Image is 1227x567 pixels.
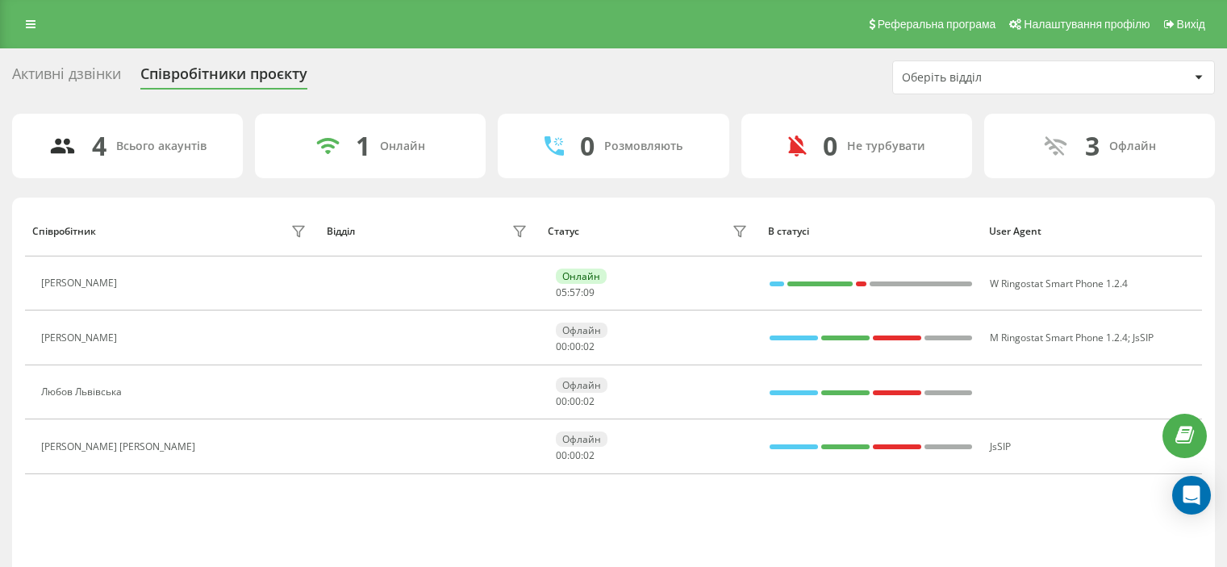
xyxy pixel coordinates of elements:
[1109,140,1156,153] div: Офлайн
[556,450,595,461] div: : :
[556,323,607,338] div: Офлайн
[583,286,595,299] span: 09
[990,331,1128,344] span: M Ringostat Smart Phone 1.2.4
[990,440,1011,453] span: JsSIP
[604,140,682,153] div: Розмовляють
[570,340,581,353] span: 00
[116,140,207,153] div: Всього акаунтів
[1133,331,1154,344] span: JsSIP
[989,226,1195,237] div: User Agent
[32,226,96,237] div: Співробітник
[41,386,126,398] div: Любов Львівська
[380,140,425,153] div: Онлайн
[902,71,1095,85] div: Оберіть відділ
[92,131,106,161] div: 4
[580,131,595,161] div: 0
[1024,18,1150,31] span: Налаштування профілю
[583,448,595,462] span: 02
[140,65,307,90] div: Співробітники проєкту
[583,340,595,353] span: 02
[823,131,837,161] div: 0
[41,277,121,289] div: [PERSON_NAME]
[556,394,567,408] span: 00
[12,65,121,90] div: Активні дзвінки
[768,226,974,237] div: В статусі
[570,286,581,299] span: 57
[556,269,607,284] div: Онлайн
[1085,131,1100,161] div: 3
[878,18,996,31] span: Реферальна програма
[1177,18,1205,31] span: Вихід
[556,396,595,407] div: : :
[556,286,567,299] span: 05
[556,448,567,462] span: 00
[556,432,607,447] div: Офлайн
[548,226,579,237] div: Статус
[41,441,199,452] div: [PERSON_NAME] [PERSON_NAME]
[556,287,595,298] div: : :
[847,140,925,153] div: Не турбувати
[556,341,595,352] div: : :
[356,131,370,161] div: 1
[570,394,581,408] span: 00
[570,448,581,462] span: 00
[1172,476,1211,515] div: Open Intercom Messenger
[990,277,1128,290] span: W Ringostat Smart Phone 1.2.4
[556,377,607,393] div: Офлайн
[556,340,567,353] span: 00
[583,394,595,408] span: 02
[327,226,355,237] div: Відділ
[41,332,121,344] div: [PERSON_NAME]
